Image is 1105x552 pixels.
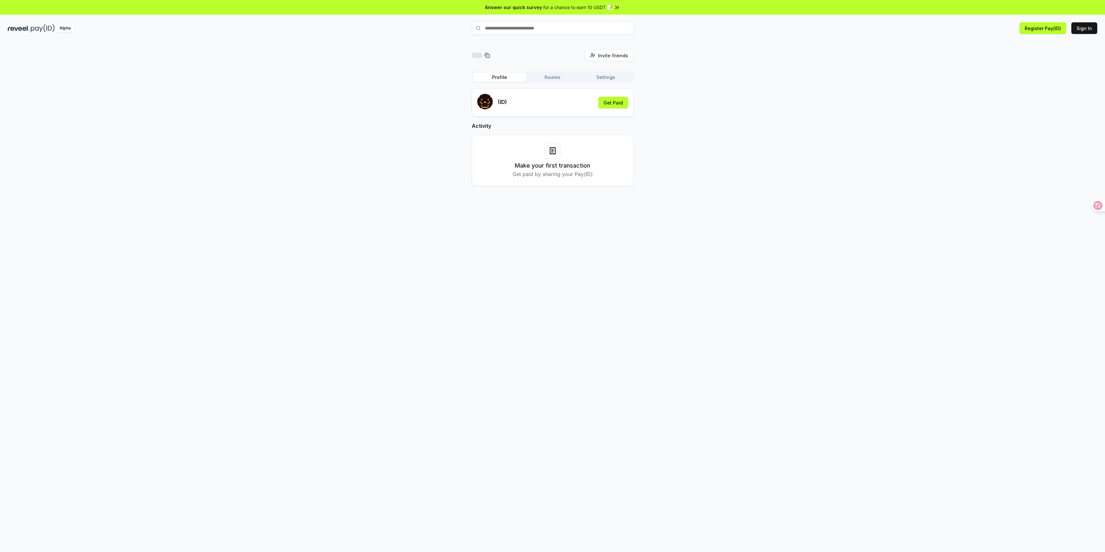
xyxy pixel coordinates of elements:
span: Invite friends [598,52,628,59]
p: (ID) [498,98,507,106]
button: Get Paid [598,97,628,108]
span: Answer our quick survey [485,4,542,11]
h2: Activity [472,122,634,130]
button: Routes [526,73,579,82]
button: Register Pay(ID) [1020,22,1066,34]
button: Settings [579,73,632,82]
button: Invite friends [585,50,634,61]
img: pay_id [31,24,55,32]
h3: Make your first transaction [515,161,590,170]
button: Profile [473,73,526,82]
button: Sign In [1071,22,1097,34]
span: for a chance to earn 10 USDT 📝 [543,4,613,11]
p: Get paid by sharing your Pay(ID) [513,170,593,178]
img: reveel_dark [8,24,29,32]
div: Alpha [56,24,74,32]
